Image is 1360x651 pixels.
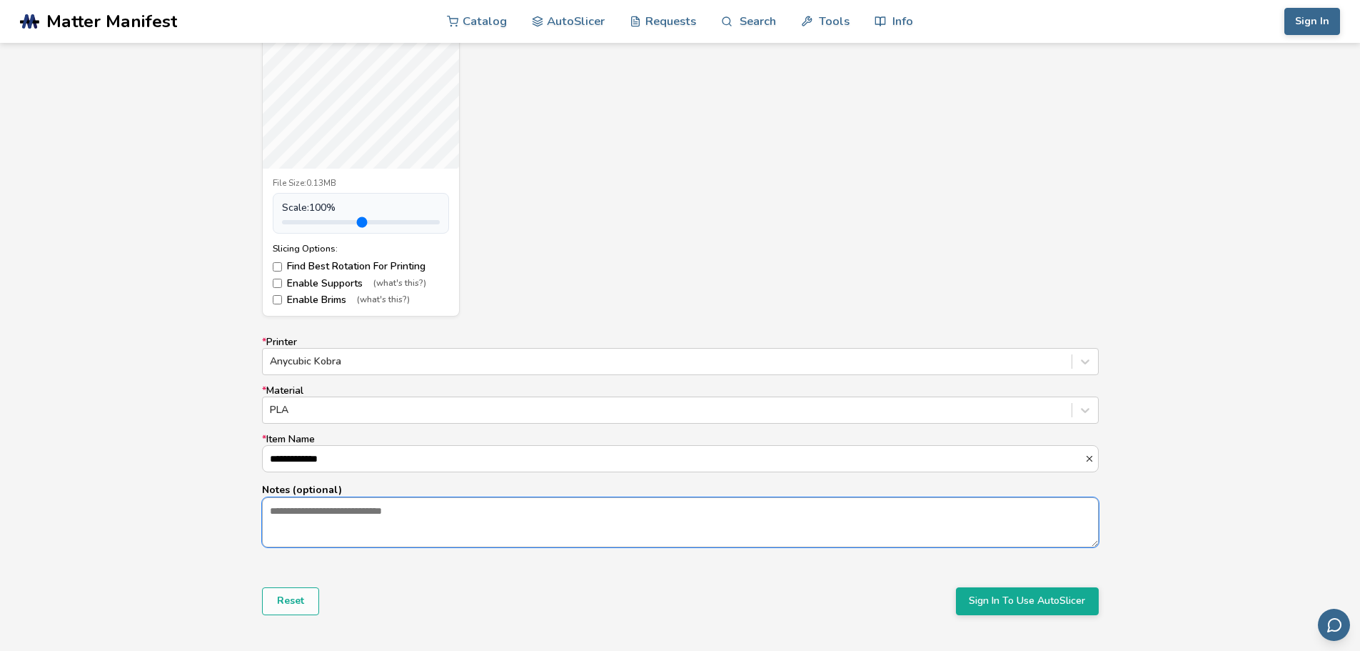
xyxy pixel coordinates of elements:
button: Send feedback via email [1318,609,1350,641]
div: Slicing Options: [273,244,449,254]
span: Scale: 100 % [282,202,336,214]
input: Find Best Rotation For Printing [273,262,282,272]
textarea: Notes (optional) [263,498,1098,547]
label: Item Name [262,434,1099,472]
p: Notes (optional) [262,482,1099,497]
span: (what's this?) [357,295,410,305]
span: Matter Manifest [46,11,177,31]
input: *Item Name [263,446,1084,472]
button: Reset [262,587,319,615]
div: File Size: 0.13MB [273,179,449,189]
input: Enable Brims(what's this?) [273,295,282,304]
button: Sign In [1284,8,1340,35]
label: Enable Supports [273,278,449,289]
label: Printer [262,337,1099,375]
label: Material [262,385,1099,424]
button: *Item Name [1084,454,1098,464]
span: (what's this?) [373,279,426,289]
label: Enable Brims [273,294,449,306]
input: Enable Supports(what's this?) [273,279,282,288]
button: Sign In To Use AutoSlicer [956,587,1099,615]
label: Find Best Rotation For Printing [273,261,449,272]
